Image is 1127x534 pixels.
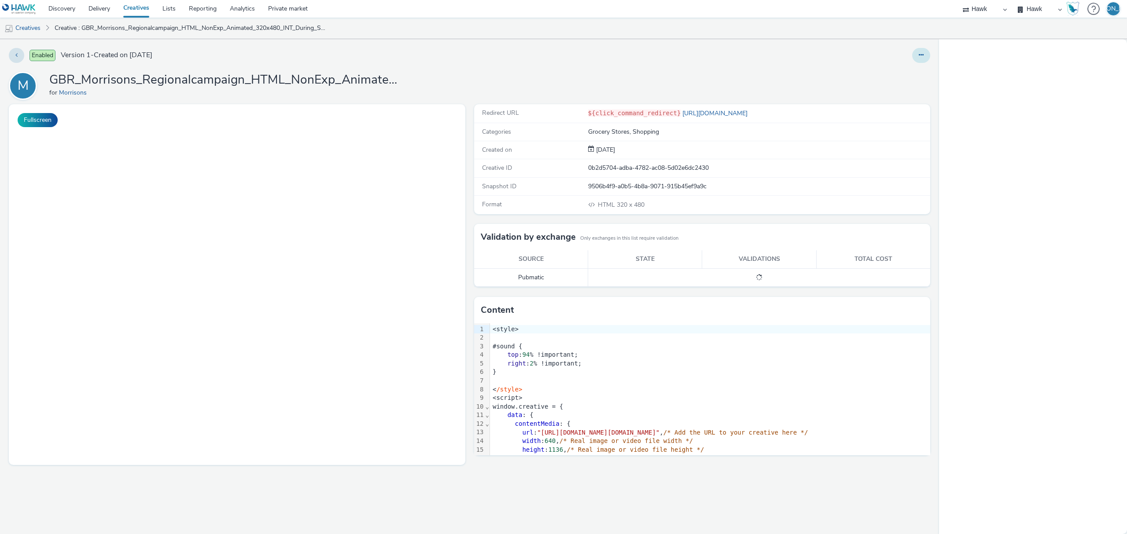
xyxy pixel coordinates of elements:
span: /* Add the URL to your creative here */ [663,429,808,436]
span: 2 [530,360,533,367]
div: 13 [474,428,485,437]
span: Redirect URL [482,109,519,117]
div: : { [490,420,930,428]
span: Fold line [485,420,490,427]
th: Source [474,250,588,268]
div: M [18,73,29,98]
span: [DATE] [594,146,615,154]
span: 320 x 480 [597,201,645,209]
span: top [508,351,519,358]
th: Total cost [816,250,930,268]
span: Format [482,200,502,208]
div: 2 [474,333,485,342]
span: Fold line [485,411,490,418]
code: ${click_command_redirect} [588,110,681,117]
span: Created on [482,146,512,154]
div: 8 [474,385,485,394]
div: 7 [474,377,485,385]
span: Creative ID [482,164,512,172]
th: Validations [702,250,816,268]
div: 4 [474,351,485,359]
div: 15 [474,446,485,454]
div: Grocery Stores, Shopping [588,128,930,136]
span: Categories [482,128,511,136]
a: Hawk Academy [1066,2,1083,16]
div: 3 [474,342,485,351]
div: 16 [474,454,485,463]
span: 640 [545,437,556,444]
div: <script> [490,394,930,402]
div: 14 [474,437,485,446]
span: Enabled [29,50,55,61]
span: /* Real image or video file width */ [560,437,693,444]
td: Pubmatic [474,268,588,286]
span: "[URL][DOMAIN_NAME][DOMAIN_NAME]" [537,429,659,436]
div: 9506b4f9-a0b5-4b8a-9071-915b45ef9a9c [588,182,930,191]
span: Snapshot ID [482,182,516,190]
div: 0b2d5704-adba-4782-ac08-5d02e6dc2430 [588,164,930,172]
small: Only exchanges in this list require validation [580,235,678,242]
span: 1136 [548,446,563,453]
img: mobile [4,24,13,33]
h3: Validation by exchange [481,230,576,244]
div: #sound { [490,342,930,351]
div: : , [490,446,930,454]
span: data [508,411,523,418]
div: 12 [474,420,485,428]
span: Version 1 - Created on [DATE] [61,50,152,60]
div: : % !important; [490,351,930,359]
th: State [588,250,702,268]
a: [URL][DOMAIN_NAME] [681,109,751,117]
div: 6 [474,368,485,377]
h1: GBR_Morrisons_Regionalcampaign_HTML_NonExp_Animated_320x480_INT_During_SummerSnacking_20250723 [49,72,401,88]
div: <style> [490,325,930,334]
div: 9 [474,394,485,402]
div: } [490,368,930,377]
div: : { [490,411,930,420]
div: 10 [474,402,485,411]
div: : % !important; [490,359,930,368]
span: url [522,429,533,436]
div: 5 [474,359,485,368]
span: width [522,437,541,444]
div: window.creative = { [490,402,930,411]
span: /style> [496,386,522,393]
div: : , [490,437,930,446]
h3: Content [481,304,514,317]
div: 11 [474,411,485,420]
span: 94 [522,351,530,358]
a: Creative : GBR_Morrisons_Regionalcampaign_HTML_NonExp_Animated_320x480_INT_During_SummerSnacking_... [50,18,332,39]
div: < [490,385,930,394]
a: Morrisons [59,88,90,97]
span: contentMedia [515,420,560,427]
div: : , [490,428,930,437]
img: Hawk Academy [1066,2,1079,16]
span: for [49,88,59,97]
a: M [9,81,41,90]
span: HTML [598,201,617,209]
span: right [508,360,526,367]
button: Fullscreen [18,113,58,127]
img: undefined Logo [2,4,36,15]
div: 1 [474,325,485,334]
span: Fold line [485,403,490,410]
span: /* Real image or video file height */ [567,446,704,453]
div: Creation 23 July 2025, 16:58 [594,146,615,154]
span: height [522,446,545,453]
